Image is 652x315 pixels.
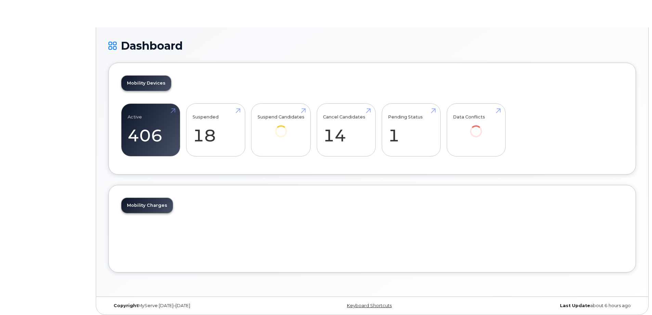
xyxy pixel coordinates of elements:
div: MyServe [DATE]–[DATE] [108,303,284,308]
a: Pending Status 1 [388,108,434,153]
a: Data Conflicts [453,108,499,147]
a: Suspend Candidates [258,108,304,147]
a: Active 406 [128,108,174,153]
div: about 6 hours ago [460,303,636,308]
a: Mobility Devices [121,76,171,91]
a: Keyboard Shortcuts [347,303,392,308]
strong: Copyright [114,303,138,308]
a: Cancel Candidates 14 [323,108,369,153]
strong: Last Update [560,303,590,308]
a: Mobility Charges [121,198,173,213]
h1: Dashboard [108,40,636,52]
a: Suspended 18 [193,108,239,153]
